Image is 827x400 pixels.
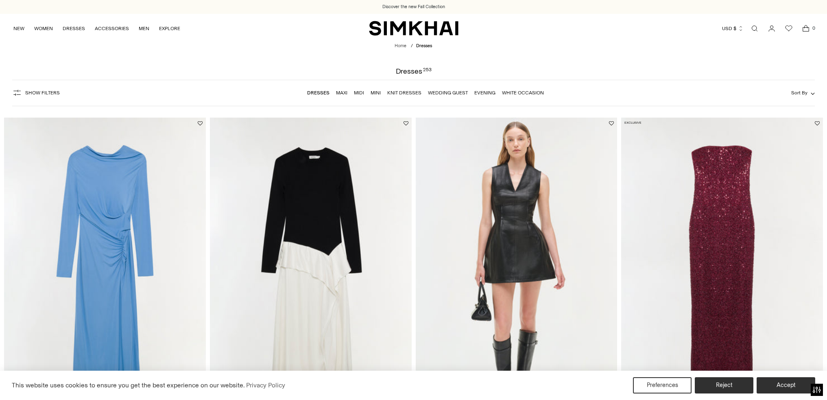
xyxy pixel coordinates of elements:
span: Sort By [791,90,807,96]
span: Dresses [416,43,432,48]
a: Wedding Guest [428,90,468,96]
span: Show Filters [25,90,60,96]
nav: breadcrumbs [395,43,432,50]
button: Sort By [791,88,815,97]
a: NEW [13,20,24,37]
a: Dresses [307,90,329,96]
button: Add to Wishlist [815,121,820,126]
a: Evening [474,90,495,96]
a: WOMEN [34,20,53,37]
button: Add to Wishlist [609,121,614,126]
button: Show Filters [12,86,60,99]
a: Go to the account page [764,20,780,37]
button: Reject [695,377,753,393]
a: Wishlist [781,20,797,37]
button: Add to Wishlist [198,121,203,126]
a: Knit Dresses [387,90,421,96]
a: Midi [354,90,364,96]
span: This website uses cookies to ensure you get the best experience on our website. [12,381,245,389]
a: Mini [371,90,381,96]
button: Add to Wishlist [404,121,408,126]
div: / [411,43,413,50]
button: Preferences [633,377,692,393]
a: MEN [139,20,149,37]
a: Discover the new Fall Collection [382,4,445,10]
a: Privacy Policy (opens in a new tab) [245,379,286,391]
a: ACCESSORIES [95,20,129,37]
h1: Dresses [396,68,432,75]
button: USD $ [722,20,744,37]
div: 253 [423,68,432,75]
a: EXPLORE [159,20,180,37]
span: 0 [810,24,817,32]
a: Open search modal [746,20,763,37]
button: Accept [757,377,815,393]
a: SIMKHAI [369,20,458,36]
a: Open cart modal [798,20,814,37]
a: White Occasion [502,90,544,96]
nav: Linked collections [307,84,544,101]
a: Home [395,43,406,48]
a: DRESSES [63,20,85,37]
a: Maxi [336,90,347,96]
